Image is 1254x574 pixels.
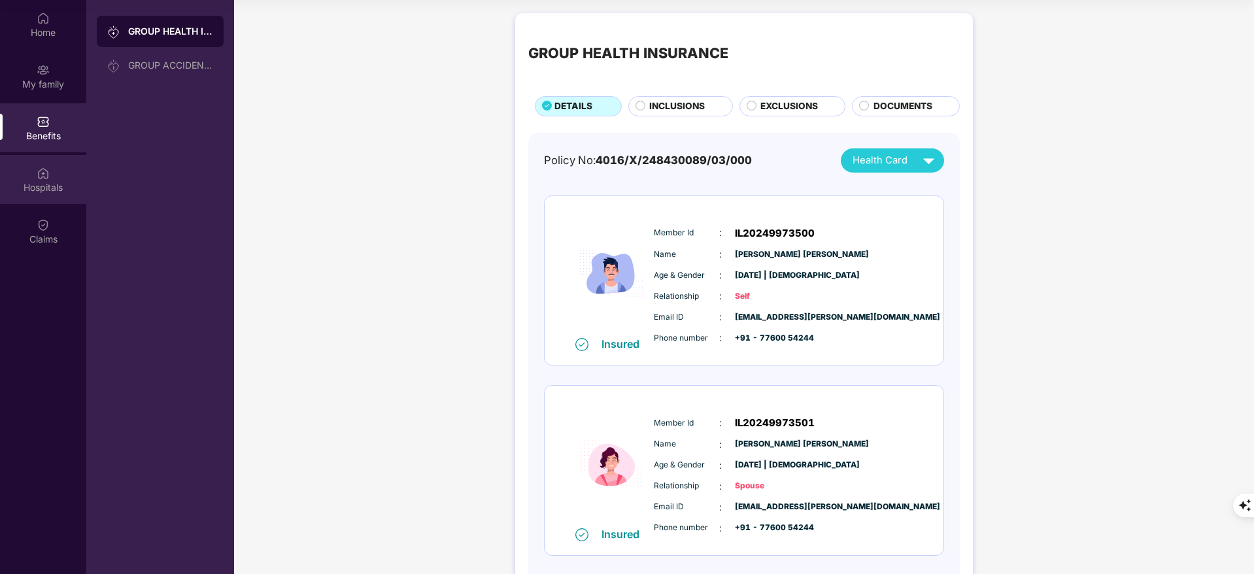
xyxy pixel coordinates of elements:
[528,42,728,64] div: GROUP HEALTH INSURANCE
[37,63,50,76] img: svg+xml;base64,PHN2ZyB3aWR0aD0iMjAiIGhlaWdodD0iMjAiIHZpZXdCb3g9IjAgMCAyMCAyMCIgZmlsbD0ibm9uZSIgeG...
[572,210,651,337] img: icon
[719,521,722,535] span: :
[735,522,800,534] span: +91 - 77600 54244
[602,528,647,541] div: Insured
[575,528,588,541] img: svg+xml;base64,PHN2ZyB4bWxucz0iaHR0cDovL3d3dy53My5vcmcvMjAwMC9zdmciIHdpZHRoPSIxNiIgaGVpZ2h0PSIxNi...
[917,149,940,172] img: svg+xml;base64,PHN2ZyB4bWxucz0iaHR0cDovL3d3dy53My5vcmcvMjAwMC9zdmciIHZpZXdCb3g9IjAgMCAyNCAyNCIgd2...
[37,115,50,128] img: svg+xml;base64,PHN2ZyBpZD0iQmVuZWZpdHMiIHhtbG5zPSJodHRwOi8vd3d3LnczLm9yZy8yMDAwL3N2ZyIgd2lkdGg9Ij...
[107,25,120,39] img: svg+xml;base64,PHN2ZyB3aWR0aD0iMjAiIGhlaWdodD0iMjAiIHZpZXdCb3g9IjAgMCAyMCAyMCIgZmlsbD0ibm9uZSIgeG...
[719,331,722,345] span: :
[719,268,722,282] span: :
[735,415,815,431] span: IL20249973501
[735,332,800,345] span: +91 - 77600 54244
[37,12,50,25] img: svg+xml;base64,PHN2ZyBpZD0iSG9tZSIgeG1sbnM9Imh0dHA6Ly93d3cudzMub3JnLzIwMDAvc3ZnIiB3aWR0aD0iMjAiIG...
[654,248,719,261] span: Name
[735,269,800,282] span: [DATE] | [DEMOGRAPHIC_DATA]
[128,25,213,38] div: GROUP HEALTH INSURANCE
[37,218,50,231] img: svg+xml;base64,PHN2ZyBpZD0iQ2xhaW0iIHhtbG5zPSJodHRwOi8vd3d3LnczLm9yZy8yMDAwL3N2ZyIgd2lkdGg9IjIwIi...
[719,289,722,303] span: :
[575,338,588,351] img: svg+xml;base64,PHN2ZyB4bWxucz0iaHR0cDovL3d3dy53My5vcmcvMjAwMC9zdmciIHdpZHRoPSIxNiIgaGVpZ2h0PSIxNi...
[735,501,800,513] span: [EMAIL_ADDRESS][PERSON_NAME][DOMAIN_NAME]
[719,416,722,430] span: :
[128,60,213,71] div: GROUP ACCIDENTAL INSURANCE
[760,99,818,114] span: EXCLUSIONS
[853,153,907,168] span: Health Card
[719,500,722,515] span: :
[735,459,800,471] span: [DATE] | [DEMOGRAPHIC_DATA]
[654,311,719,324] span: Email ID
[649,99,705,114] span: INCLUSIONS
[735,226,815,241] span: IL20249973500
[841,148,944,173] button: Health Card
[719,458,722,473] span: :
[107,59,120,73] img: svg+xml;base64,PHN2ZyB3aWR0aD0iMjAiIGhlaWdodD0iMjAiIHZpZXdCb3g9IjAgMCAyMCAyMCIgZmlsbD0ibm9uZSIgeG...
[719,247,722,262] span: :
[719,226,722,240] span: :
[37,167,50,180] img: svg+xml;base64,PHN2ZyBpZD0iSG9zcGl0YWxzIiB4bWxucz0iaHR0cDovL3d3dy53My5vcmcvMjAwMC9zdmciIHdpZHRoPS...
[719,437,722,452] span: :
[654,522,719,534] span: Phone number
[654,480,719,492] span: Relationship
[735,311,800,324] span: [EMAIL_ADDRESS][PERSON_NAME][DOMAIN_NAME]
[719,310,722,324] span: :
[873,99,932,114] span: DOCUMENTS
[719,479,722,494] span: :
[654,459,719,471] span: Age & Gender
[735,248,800,261] span: [PERSON_NAME] [PERSON_NAME]
[654,269,719,282] span: Age & Gender
[654,417,719,430] span: Member Id
[654,501,719,513] span: Email ID
[735,480,800,492] span: Spouse
[572,399,651,527] img: icon
[544,152,752,169] div: Policy No:
[554,99,592,114] span: DETAILS
[654,290,719,303] span: Relationship
[735,290,800,303] span: Self
[735,438,800,450] span: [PERSON_NAME] [PERSON_NAME]
[596,154,752,167] span: 4016/X/248430089/03/000
[602,337,647,350] div: Insured
[654,227,719,239] span: Member Id
[654,438,719,450] span: Name
[654,332,719,345] span: Phone number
